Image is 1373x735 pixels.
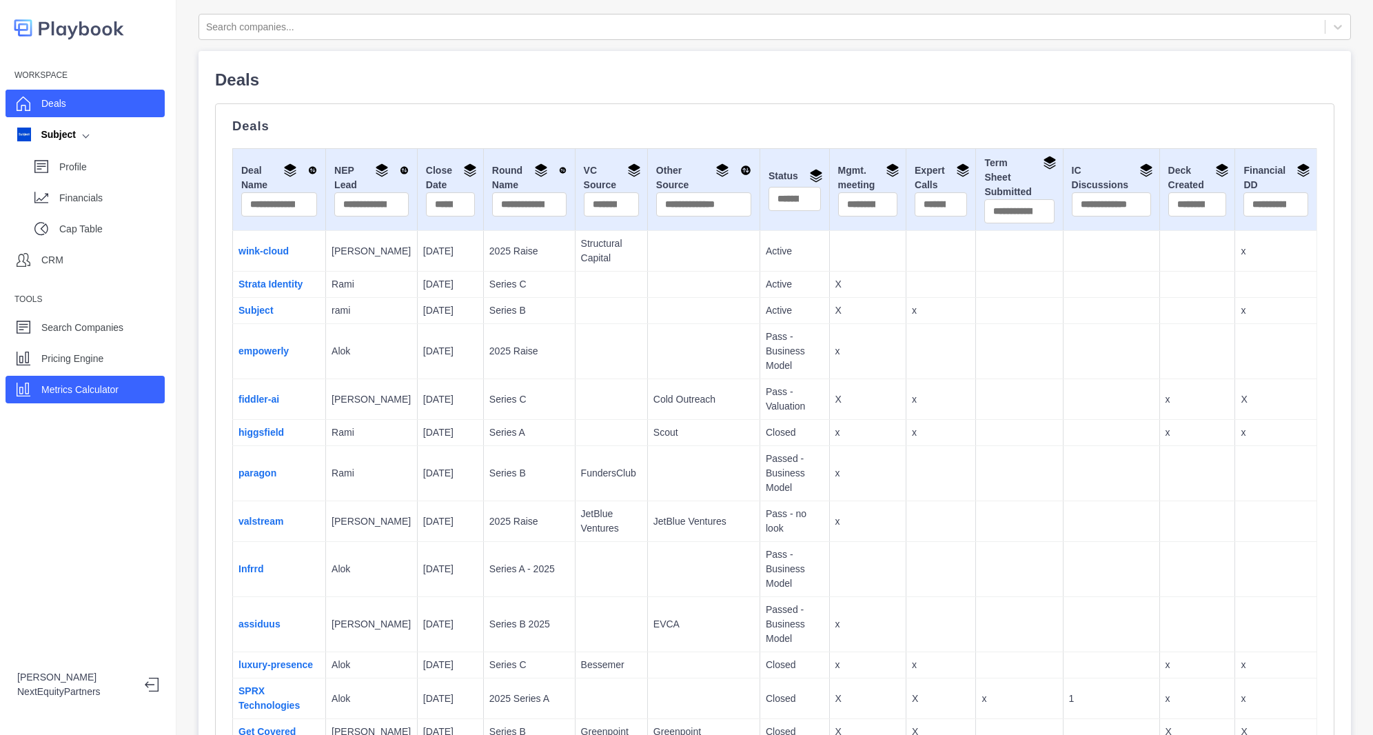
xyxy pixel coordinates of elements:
p: x [835,658,900,672]
p: Closed [766,425,824,440]
div: Expert Calls [915,163,967,192]
p: Deals [215,68,1334,92]
p: x [1241,425,1311,440]
a: valstream [238,516,283,527]
p: [DATE] [423,466,478,481]
img: Group By [627,163,641,177]
p: Active [766,244,824,259]
p: 2025 Series A [489,692,569,706]
p: X [835,392,900,407]
img: Group By [1043,156,1057,170]
img: Group By [463,163,477,177]
p: x [912,658,970,672]
img: Sort [740,163,751,177]
div: Subject [17,128,76,142]
img: Group By [809,169,823,183]
p: Profile [59,160,165,174]
p: x [835,466,900,481]
p: [PERSON_NAME] [332,244,411,259]
p: x [1241,244,1311,259]
img: Group By [956,163,970,177]
p: Series C [489,277,569,292]
p: x [1166,425,1230,440]
p: 1 [1069,692,1154,706]
p: Pass - no look [766,507,824,536]
p: NextEquityPartners [17,685,134,699]
img: Group By [283,163,297,177]
p: Pass - Valuation [766,385,824,414]
p: [DATE] [423,562,478,576]
p: Scout [653,425,754,440]
p: x [1166,392,1230,407]
p: Pricing Engine [41,352,103,366]
div: Mgmt. meeting [838,163,897,192]
img: Sort [400,163,409,177]
p: x [1241,692,1311,706]
a: SPRX Technologies [238,685,300,711]
p: Pass - Business Model [766,330,824,373]
p: Passed - Business Model [766,452,824,495]
div: Other Source [656,163,751,192]
div: NEP Lead [334,163,409,192]
p: [DATE] [423,392,478,407]
p: Rami [332,425,411,440]
p: [PERSON_NAME] [332,392,411,407]
p: 2025 Raise [489,344,569,359]
p: Passed - Business Model [766,603,824,646]
p: Deals [232,121,1317,132]
p: Series B 2025 [489,617,569,632]
p: Active [766,277,824,292]
p: 2025 Raise [489,514,569,529]
div: Term Sheet Submitted [984,156,1054,199]
p: Series C [489,392,569,407]
p: Alok [332,562,411,576]
p: x [835,514,900,529]
div: Close Date [426,163,475,192]
p: x [912,303,970,318]
p: JetBlue Ventures [653,514,754,529]
p: Rami [332,466,411,481]
p: [PERSON_NAME] [332,617,411,632]
p: FundersClub [581,466,642,481]
img: Group By [1215,163,1229,177]
a: fiddler-ai [238,394,279,405]
img: Group By [1296,163,1310,177]
p: rami [332,303,411,318]
p: [DATE] [423,277,478,292]
img: Group By [886,163,899,177]
a: assiduus [238,618,281,630]
img: Group By [715,163,729,177]
img: company image [17,128,31,141]
div: Deck Created [1168,163,1227,192]
p: Financials [59,191,165,205]
p: [DATE] [423,617,478,632]
p: x [1166,692,1230,706]
p: Series C [489,658,569,672]
p: Alok [332,658,411,672]
p: Deals [41,97,66,111]
p: [DATE] [423,692,478,706]
img: logo-colored [14,14,124,42]
a: wink-cloud [238,245,289,256]
p: Series A [489,425,569,440]
p: Closed [766,658,824,672]
p: Rami [332,277,411,292]
p: Cap Table [59,222,165,236]
img: Group By [1139,163,1153,177]
a: luxury-presence [238,659,313,670]
p: Series B [489,466,569,481]
a: higgsfield [238,427,284,438]
a: empowerly [238,345,289,356]
p: x [912,425,970,440]
a: Strata Identity [238,279,303,290]
p: [DATE] [423,244,478,259]
p: Search Companies [41,321,123,335]
p: Bessemer [581,658,642,672]
p: JetBlue Ventures [581,507,642,536]
p: 2025 Raise [489,244,569,259]
p: X [835,277,900,292]
div: Status [769,169,821,187]
p: x [835,617,900,632]
p: x [1241,303,1311,318]
a: Subject [238,305,274,316]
